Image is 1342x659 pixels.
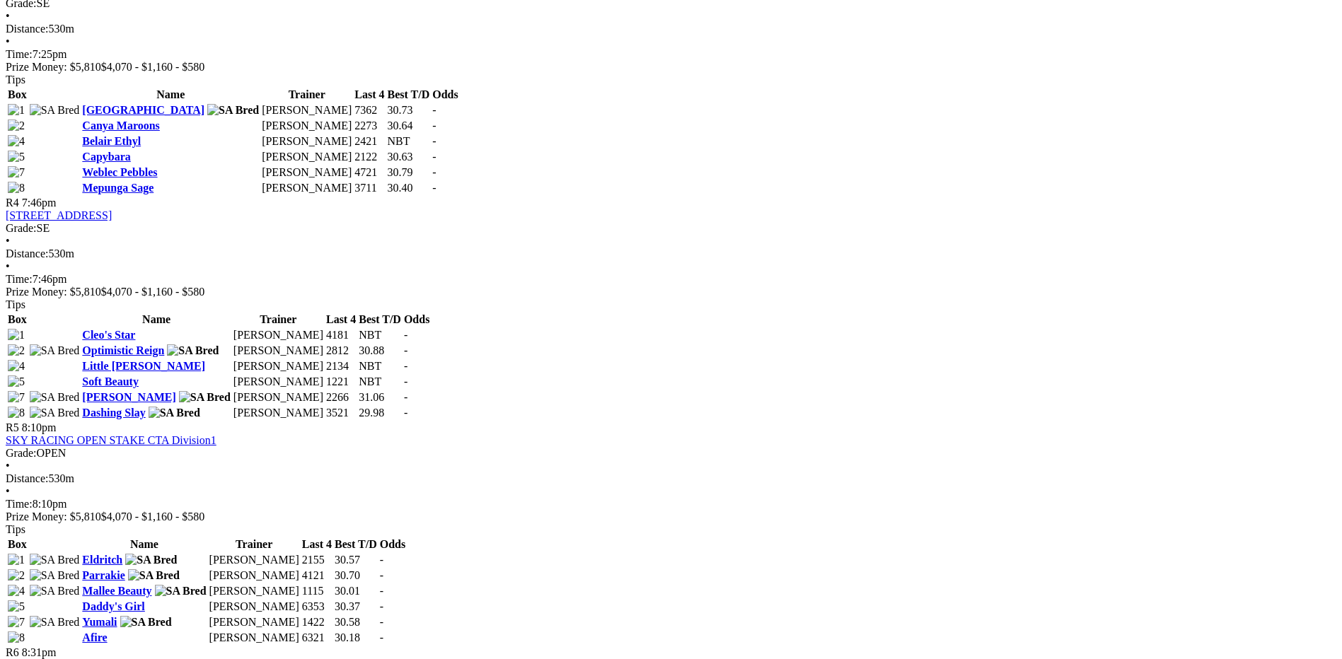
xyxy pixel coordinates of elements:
td: [PERSON_NAME] [209,631,300,645]
span: R5 [6,421,19,433]
a: Yumali [82,616,117,628]
span: - [380,600,383,612]
span: 7:46pm [22,197,57,209]
span: $4,070 - $1,160 - $580 [101,61,205,73]
a: [PERSON_NAME] [82,391,175,403]
img: 5 [8,151,25,163]
td: 2421 [354,134,385,148]
span: $4,070 - $1,160 - $580 [101,286,205,298]
td: [PERSON_NAME] [261,150,352,164]
span: - [380,631,383,643]
img: 7 [8,616,25,629]
span: - [404,360,407,372]
a: [STREET_ADDRESS] [6,209,112,221]
img: SA Bred [30,585,80,597]
td: 2134 [325,359,357,373]
span: $4,070 - $1,160 - $580 [101,511,205,523]
td: 6321 [301,631,332,645]
a: Canya Maroons [82,119,160,132]
a: Belair Ethyl [82,135,141,147]
span: - [432,104,436,116]
span: - [432,135,436,147]
img: SA Bred [149,407,200,419]
td: [PERSON_NAME] [233,375,324,389]
span: R6 [6,646,19,658]
td: NBT [358,328,402,342]
td: 30.57 [334,553,378,567]
a: Cleo's Star [82,329,135,341]
span: - [404,375,407,387]
td: 2155 [301,553,332,567]
span: • [6,35,10,47]
span: • [6,260,10,272]
span: Time: [6,48,33,60]
a: Capybara [82,151,130,163]
a: Soft Beauty [82,375,139,387]
span: - [404,407,407,419]
th: Best T/D [387,88,431,102]
span: - [404,344,407,356]
img: SA Bred [128,569,180,582]
img: SA Bred [167,344,219,357]
div: 8:10pm [6,498,1336,511]
span: Box [8,313,27,325]
th: Last 4 [354,88,385,102]
div: 7:46pm [6,273,1336,286]
th: Best T/D [358,313,402,327]
div: OPEN [6,447,1336,460]
span: - [380,616,383,628]
span: • [6,10,10,22]
img: 5 [8,600,25,613]
a: Mepunga Sage [82,182,154,194]
td: [PERSON_NAME] [209,600,300,614]
img: SA Bred [207,104,259,117]
th: Best T/D [334,537,378,552]
th: Trainer [233,313,324,327]
a: Weblec Pebbles [82,166,157,178]
td: 29.98 [358,406,402,420]
span: Time: [6,273,33,285]
a: Optimistic Reign [82,344,164,356]
th: Name [81,537,207,552]
span: • [6,460,10,472]
td: 3711 [354,181,385,195]
th: Odds [432,88,458,102]
span: - [432,151,436,163]
img: 2 [8,344,25,357]
th: Odds [403,313,430,327]
td: [PERSON_NAME] [209,584,300,598]
a: Parrakie [82,569,125,581]
td: 4121 [301,568,332,583]
td: 7362 [354,103,385,117]
span: 8:10pm [22,421,57,433]
td: 30.63 [387,150,431,164]
span: 8:31pm [22,646,57,658]
span: - [380,554,383,566]
td: [PERSON_NAME] [233,390,324,404]
td: 30.73 [387,103,431,117]
td: NBT [387,134,431,148]
td: 30.37 [334,600,378,614]
div: Prize Money: $5,810 [6,511,1336,523]
div: Prize Money: $5,810 [6,61,1336,74]
span: Tips [6,298,25,310]
img: SA Bred [179,391,231,404]
td: [PERSON_NAME] [233,328,324,342]
div: 530m [6,472,1336,485]
span: Grade: [6,447,37,459]
th: Trainer [209,537,300,552]
td: [PERSON_NAME] [261,181,352,195]
img: 1 [8,104,25,117]
img: SA Bred [120,616,172,629]
td: [PERSON_NAME] [209,553,300,567]
div: SE [6,222,1336,235]
td: [PERSON_NAME] [233,359,324,373]
div: 530m [6,247,1336,260]
th: Last 4 [301,537,332,552]
img: SA Bred [30,344,80,357]
td: 1221 [325,375,357,389]
img: SA Bred [30,569,80,582]
td: NBT [358,375,402,389]
img: 1 [8,329,25,342]
a: Dashing Slay [82,407,145,419]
